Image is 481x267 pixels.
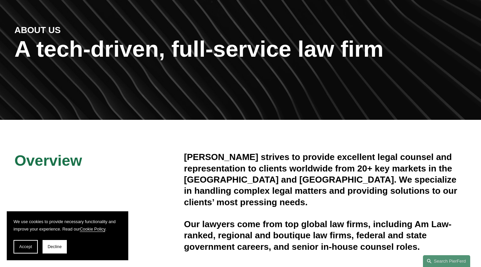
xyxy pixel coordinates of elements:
[19,244,32,249] span: Accept
[15,36,467,62] h1: A tech-driven, full-service law firm
[423,255,470,267] a: Search this site
[7,211,128,260] section: Cookie banner
[80,227,105,232] a: Cookie Policy
[48,244,62,249] span: Decline
[43,240,67,253] button: Decline
[184,219,466,252] h4: Our lawyers come from top global law firms, including Am Law-ranked, regional and boutique law fi...
[184,152,466,208] h4: [PERSON_NAME] strives to provide excellent legal counsel and representation to clients worldwide ...
[15,25,61,35] strong: ABOUT US
[15,152,82,169] span: Overview
[14,218,122,233] p: We use cookies to provide necessary functionality and improve your experience. Read our .
[14,240,38,253] button: Accept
